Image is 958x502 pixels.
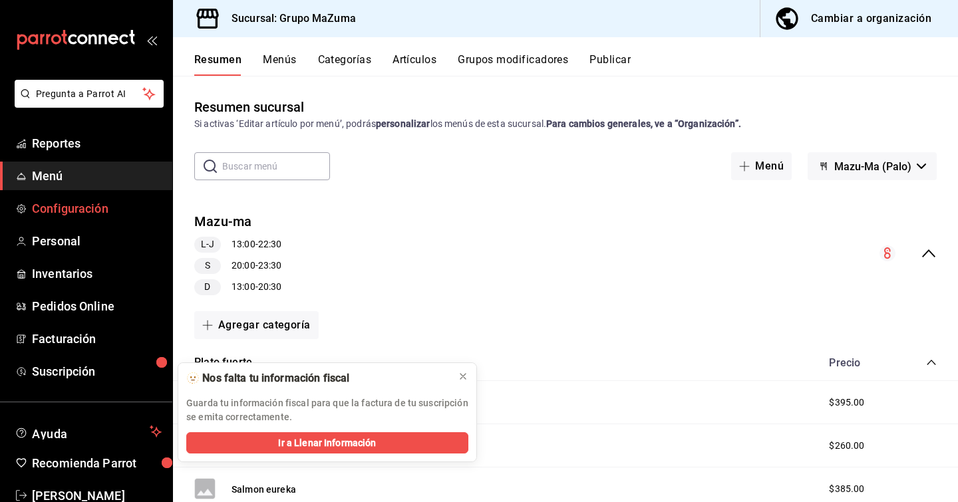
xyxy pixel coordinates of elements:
button: Artículos [393,53,436,76]
span: Inventarios [32,265,162,283]
button: Menús [263,53,296,76]
span: Mazu-Ma (Palo) [834,160,911,173]
button: Pregunta a Parrot AI [15,80,164,108]
p: Guarda tu información fiscal para que la factura de tu suscripción se emita correctamente. [186,396,468,424]
h3: Sucursal: Grupo MaZuma [221,11,356,27]
button: Plato fuerte [194,355,252,370]
button: Agregar categoría [194,311,319,339]
span: Pedidos Online [32,297,162,315]
span: Suscripción [32,362,162,380]
button: Resumen [194,53,241,76]
strong: personalizar [376,118,430,129]
div: 🫥 Nos falta tu información fiscal [186,371,447,386]
span: Ir a Llenar Información [278,436,376,450]
button: collapse-category-row [926,357,937,368]
span: S [200,259,216,273]
span: D [199,280,216,294]
span: Facturación [32,330,162,348]
button: Mazu-Ma (Palo) [808,152,937,180]
div: 13:00 - 20:30 [194,279,281,295]
button: Mazu-ma [194,212,252,231]
div: collapse-menu-row [173,201,958,306]
div: navigation tabs [194,53,958,76]
div: Resumen sucursal [194,97,304,117]
span: Personal [32,232,162,250]
button: Publicar [589,53,631,76]
span: Reportes [32,134,162,152]
span: Configuración [32,199,162,217]
div: 20:00 - 23:30 [194,258,281,274]
button: Grupos modificadores [458,53,568,76]
span: Ayuda [32,424,144,439]
span: Menú [32,167,162,185]
span: L-J [196,237,220,251]
button: Categorías [318,53,372,76]
button: Menú [731,152,792,180]
button: open_drawer_menu [146,35,157,45]
div: Cambiar a organización [811,9,931,28]
span: $260.00 [829,439,864,453]
div: Si activas ‘Editar artículo por menú’, podrás los menús de esta sucursal. [194,117,937,131]
span: Recomienda Parrot [32,454,162,472]
span: Pregunta a Parrot AI [36,87,143,101]
button: Ir a Llenar Información [186,432,468,453]
input: Buscar menú [222,153,330,180]
span: $385.00 [829,482,864,496]
a: Pregunta a Parrot AI [9,96,164,110]
div: 13:00 - 22:30 [194,237,281,253]
div: Precio [816,356,901,369]
strong: Para cambios generales, ve a “Organización”. [546,118,741,129]
button: Salmon eureka [232,483,296,496]
span: $395.00 [829,396,864,410]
